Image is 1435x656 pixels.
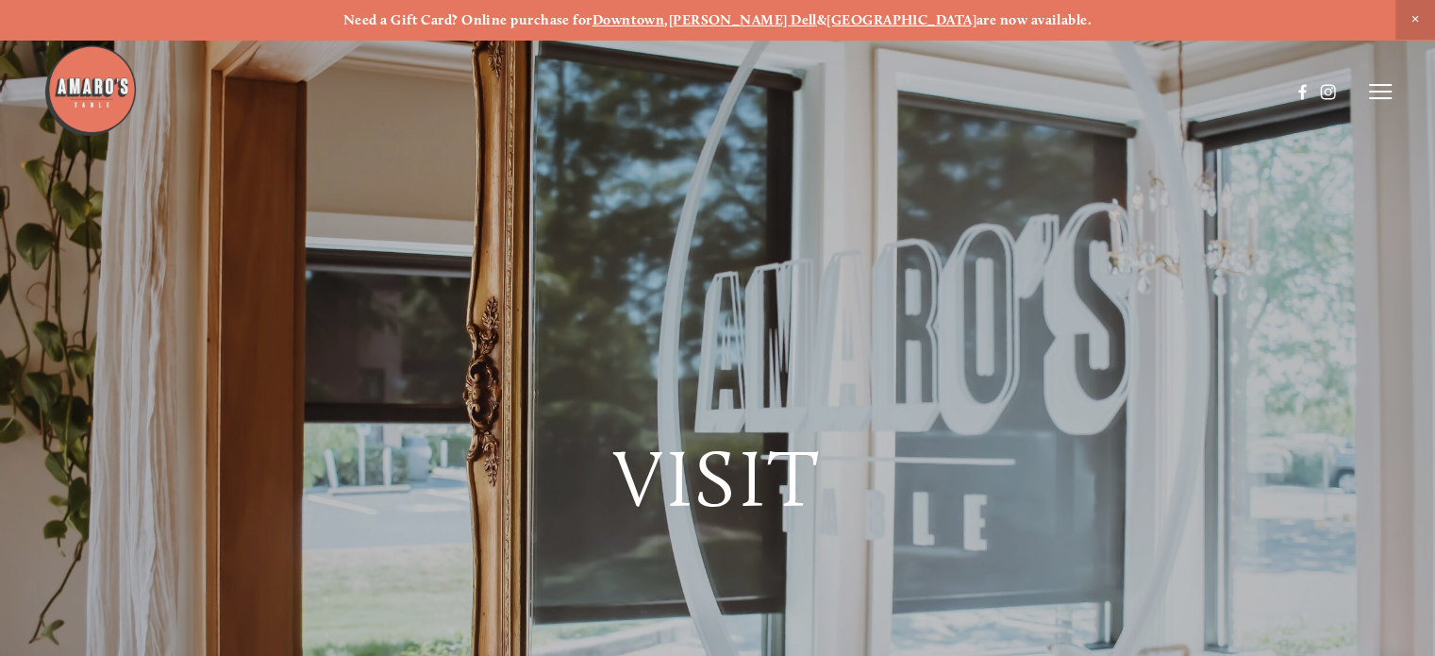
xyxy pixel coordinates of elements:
[664,11,668,28] strong: ,
[43,43,138,138] img: Amaro's Table
[669,11,817,28] a: [PERSON_NAME] Dell
[817,11,826,28] strong: &
[612,430,822,526] span: Visit
[592,11,665,28] a: Downtown
[826,11,976,28] a: [GEOGRAPHIC_DATA]
[976,11,1092,28] strong: are now available.
[343,11,592,28] strong: Need a Gift Card? Online purchase for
